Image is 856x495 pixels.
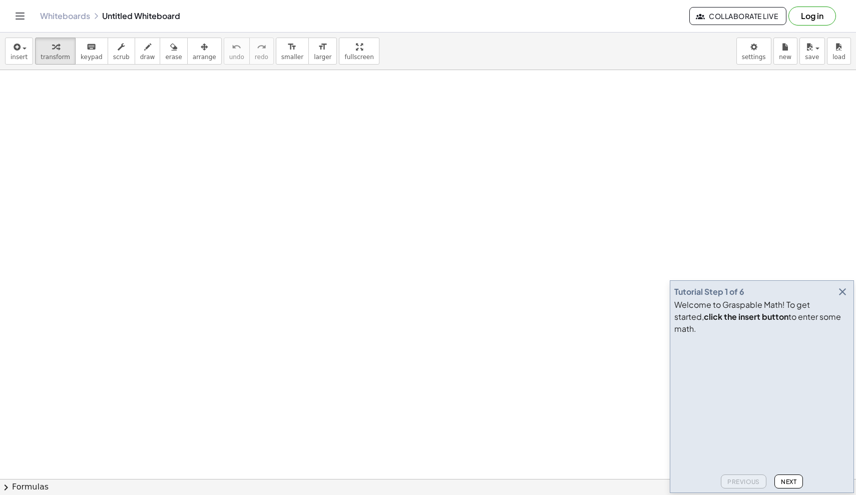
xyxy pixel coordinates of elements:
[224,38,250,65] button: undoundo
[698,12,778,21] span: Collaborate Live
[165,54,182,61] span: erase
[774,474,803,488] button: Next
[81,54,103,61] span: keypad
[232,41,241,53] i: undo
[11,54,28,61] span: insert
[276,38,309,65] button: format_sizesmaller
[5,38,33,65] button: insert
[339,38,379,65] button: fullscreen
[704,311,788,322] b: click the insert button
[140,54,155,61] span: draw
[773,38,797,65] button: new
[229,54,244,61] span: undo
[827,38,851,65] button: load
[75,38,108,65] button: keyboardkeypad
[308,38,337,65] button: format_sizelarger
[41,54,70,61] span: transform
[742,54,766,61] span: settings
[12,8,28,24] button: Toggle navigation
[689,7,786,25] button: Collaborate Live
[135,38,161,65] button: draw
[187,38,222,65] button: arrange
[788,7,836,26] button: Log in
[344,54,373,61] span: fullscreen
[249,38,274,65] button: redoredo
[779,54,791,61] span: new
[113,54,130,61] span: scrub
[287,41,297,53] i: format_size
[805,54,819,61] span: save
[108,38,135,65] button: scrub
[35,38,76,65] button: transform
[87,41,96,53] i: keyboard
[257,41,266,53] i: redo
[781,478,796,485] span: Next
[736,38,771,65] button: settings
[318,41,327,53] i: format_size
[799,38,825,65] button: save
[193,54,216,61] span: arrange
[832,54,845,61] span: load
[281,54,303,61] span: smaller
[674,299,849,335] div: Welcome to Graspable Math! To get started, to enter some math.
[255,54,268,61] span: redo
[40,11,90,21] a: Whiteboards
[160,38,187,65] button: erase
[674,286,744,298] div: Tutorial Step 1 of 6
[314,54,331,61] span: larger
